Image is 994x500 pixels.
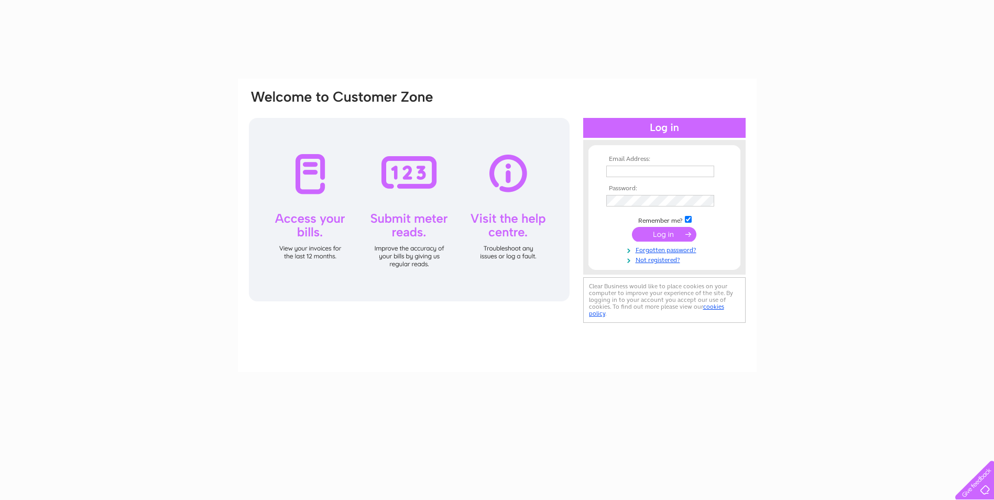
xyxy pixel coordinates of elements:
[604,156,725,163] th: Email Address:
[606,244,725,254] a: Forgotten password?
[583,277,746,323] div: Clear Business would like to place cookies on your computer to improve your experience of the sit...
[606,254,725,264] a: Not registered?
[604,214,725,225] td: Remember me?
[632,227,696,242] input: Submit
[604,185,725,192] th: Password:
[589,303,724,317] a: cookies policy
